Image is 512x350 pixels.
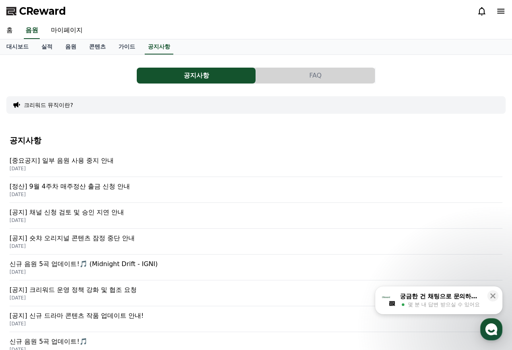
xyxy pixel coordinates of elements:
[10,233,502,243] p: [공지] 숏챠 오리지널 콘텐츠 잠정 중단 안내
[10,191,502,198] p: [DATE]
[10,285,502,295] p: [공지] 크리워드 운영 정책 강화 및 협조 요청
[10,306,502,332] a: [공지] 신규 드라마 콘텐츠 작품 업데이트 안내! [DATE]
[10,182,502,191] p: [정산] 9월 4주차 매주정산 출금 신청 안내
[256,68,375,84] button: FAQ
[10,203,502,229] a: [공지] 채널 신청 검토 및 승인 지연 안내 [DATE]
[10,217,502,224] p: [DATE]
[59,39,83,54] a: 음원
[10,295,502,301] p: [DATE]
[25,264,30,270] span: 홈
[10,177,502,203] a: [정산] 9월 4주차 매주정산 출금 신청 안내 [DATE]
[10,311,502,321] p: [공지] 신규 드라마 콘텐츠 작품 업데이트 안내!
[123,264,132,270] span: 설정
[10,321,502,327] p: [DATE]
[10,255,502,280] a: 신규 음원 5곡 업데이트!🎵 (Midnight Drift - IGNI) [DATE]
[10,259,502,269] p: 신규 음원 5곡 업데이트!🎵 (Midnight Drift - IGNI)
[10,136,502,145] h4: 공지사항
[6,5,66,17] a: CReward
[2,252,52,272] a: 홈
[10,151,502,177] a: [중요공지] 일부 음원 사용 중지 안내 [DATE]
[10,229,502,255] a: [공지] 숏챠 오리지널 콘텐츠 잠정 중단 안내 [DATE]
[103,252,153,272] a: 설정
[52,252,103,272] a: 대화
[19,5,66,17] span: CReward
[10,243,502,249] p: [DATE]
[73,264,82,271] span: 대화
[35,39,59,54] a: 실적
[24,22,40,39] a: 음원
[137,68,256,84] button: 공지사항
[10,208,502,217] p: [공지] 채널 신청 검토 및 승인 지연 안내
[145,39,173,54] a: 공지사항
[24,101,73,109] button: 크리워드 뮤직이란?
[10,280,502,306] a: [공지] 크리워드 운영 정책 강화 및 협조 요청 [DATE]
[10,337,502,346] p: 신규 음원 5곡 업데이트!🎵
[112,39,142,54] a: 가이드
[10,165,502,172] p: [DATE]
[45,22,89,39] a: 마이페이지
[10,156,502,165] p: [중요공지] 일부 음원 사용 중지 안내
[10,269,502,275] p: [DATE]
[83,39,112,54] a: 콘텐츠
